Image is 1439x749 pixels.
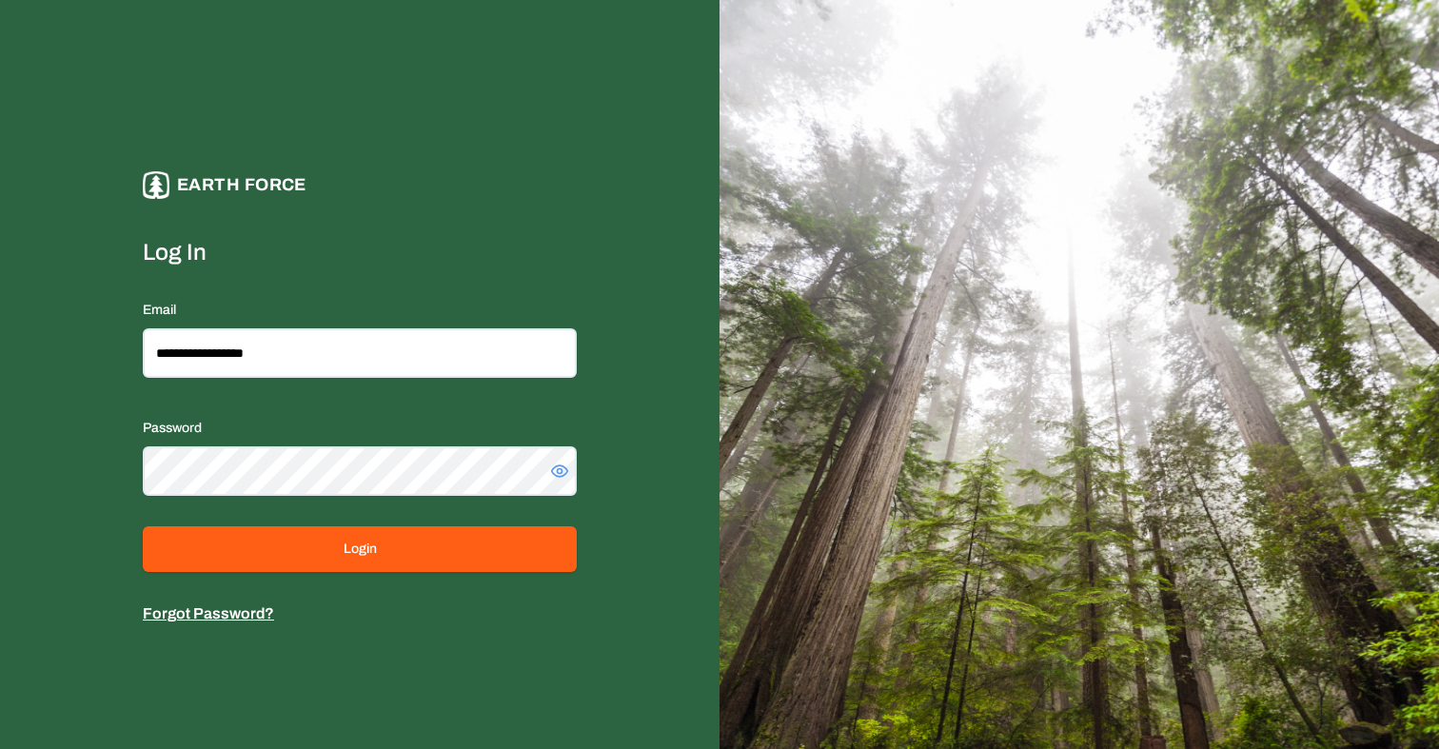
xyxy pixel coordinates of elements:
[143,237,577,267] label: Log In
[143,303,176,317] label: Email
[143,171,169,199] img: earthforce-logo-white-uG4MPadI.svg
[143,526,577,572] button: Login
[177,171,306,199] p: Earth force
[143,421,202,435] label: Password
[143,602,577,625] p: Forgot Password?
